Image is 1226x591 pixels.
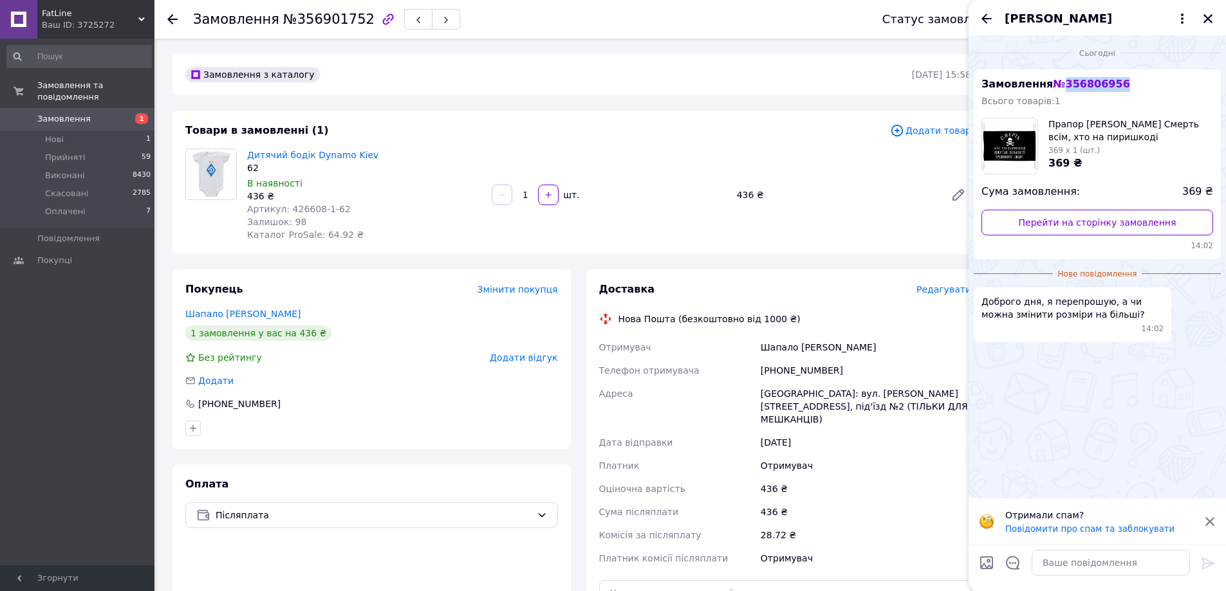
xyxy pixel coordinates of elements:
span: Замовлення [981,78,1130,90]
span: Оплата [185,478,228,490]
span: №356901752 [283,12,375,27]
span: Прапор [PERSON_NAME] Смерть всім, хто на пиришкоді [1048,118,1213,143]
a: Перейти на сторінку замовлення [981,210,1213,235]
button: Відкрити шаблони відповідей [1005,554,1021,571]
div: Замовлення з каталогу [185,67,320,82]
span: 1 [135,113,148,124]
img: Дитячий бодік Dynamo Kiev [186,149,236,199]
span: Нове повідомлення [1053,269,1142,280]
span: Адреса [599,388,633,399]
div: 12.08.2025 [974,46,1221,59]
div: Отримувач [758,547,974,570]
span: Залишок: 98 [247,217,306,227]
span: Скасовані [45,188,89,199]
div: 1 замовлення у вас на 436 ₴ [185,325,331,341]
button: Закрити [1200,11,1216,26]
span: 369 ₴ [1048,157,1082,169]
button: [PERSON_NAME] [1005,10,1190,27]
div: Отримувач [758,454,974,477]
div: [PHONE_NUMBER] [758,359,974,382]
span: Прийняті [45,152,85,163]
div: 436 ₴ [758,500,974,523]
span: Платник комісії післяплати [599,553,729,563]
span: Товари в замовленні (1) [185,124,329,136]
span: Додати [198,376,234,386]
span: Всього товарів: 1 [981,96,1061,106]
div: Ваш ID: 3725272 [42,19,154,31]
div: шт. [560,188,580,201]
span: Доставка [599,283,655,295]
span: Додати товар [890,123,971,138]
span: Комісія за післяплату [599,530,701,540]
span: Каталог ProSale: 64.92 ₴ [247,230,364,240]
span: Післяплата [216,508,532,522]
div: Повернутися назад [167,13,178,26]
span: Покупець [185,283,243,295]
span: 369 ₴ [1182,185,1213,199]
span: FatLine [42,8,138,19]
span: Артикул: 426608-1-62 [247,204,351,214]
button: Назад [979,11,994,26]
div: Статус замовлення [882,13,1001,26]
span: 8430 [133,170,151,181]
span: Покупці [37,255,72,266]
span: Сума післяплати [599,507,679,517]
div: Шапало [PERSON_NAME] [758,336,974,359]
span: Сьогодні [1074,48,1120,59]
p: Отримали спам? [1005,509,1196,522]
div: [DATE] [758,431,974,454]
span: Замовлення [193,12,279,27]
span: Змінити покупця [478,284,558,295]
a: Шапало [PERSON_NAME] [185,309,301,319]
span: 7 [146,206,151,217]
a: Дитячий бодік Dynamo Kiev [247,150,378,160]
span: Дата відправки [599,437,673,448]
span: Доброго дня, я перепрошую, а чи можна змінити розміри на більші? [981,295,1164,321]
span: 369 x 1 (шт.) [1048,146,1100,155]
span: Повідомлення [37,233,100,244]
div: 62 [247,161,481,174]
input: Пошук [6,45,152,68]
span: Замовлення та повідомлення [37,80,154,103]
div: 28.72 ₴ [758,523,974,547]
span: Нові [45,134,64,145]
span: Платник [599,460,640,471]
img: :face_with_monocle: [979,514,994,529]
span: Замовлення [37,113,91,125]
div: 436 ₴ [247,190,481,203]
span: Сума замовлення: [981,185,1080,199]
span: Отримувач [599,342,651,352]
span: № 356806956 [1053,78,1129,90]
span: Додати відгук [490,352,557,363]
span: Без рейтингу [198,352,262,363]
a: Редагувати [945,182,971,208]
span: [PERSON_NAME] [1005,10,1112,27]
div: Нова Пошта (безкоштовно від 1000 ₴) [615,313,804,325]
time: [DATE] 15:58 [912,69,971,80]
span: Виконані [45,170,85,181]
img: 4846105932_w160_h160_prapor-nestor-mahno.jpg [982,118,1037,174]
span: Телефон отримувача [599,365,700,376]
div: 436 ₴ [732,186,940,204]
span: Редагувати [916,284,971,295]
span: 14:02 12.08.2025 [1142,323,1164,334]
button: Повідомити про спам та заблокувати [1005,524,1175,534]
div: 436 ₴ [758,477,974,500]
span: 59 [142,152,151,163]
span: Оплачені [45,206,86,217]
div: [PHONE_NUMBER] [197,397,282,410]
span: Оціночна вартість [599,484,685,494]
span: В наявності [247,178,302,188]
span: 14:02 12.08.2025 [981,241,1213,251]
span: 1 [146,134,151,145]
div: [GEOGRAPHIC_DATA]: вул. [PERSON_NAME][STREET_ADDRESS], під'їзд №2 (ТІЛЬКИ ДЛЯ МЕШКАНЦІВ) [758,382,974,431]
span: 2785 [133,188,151,199]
